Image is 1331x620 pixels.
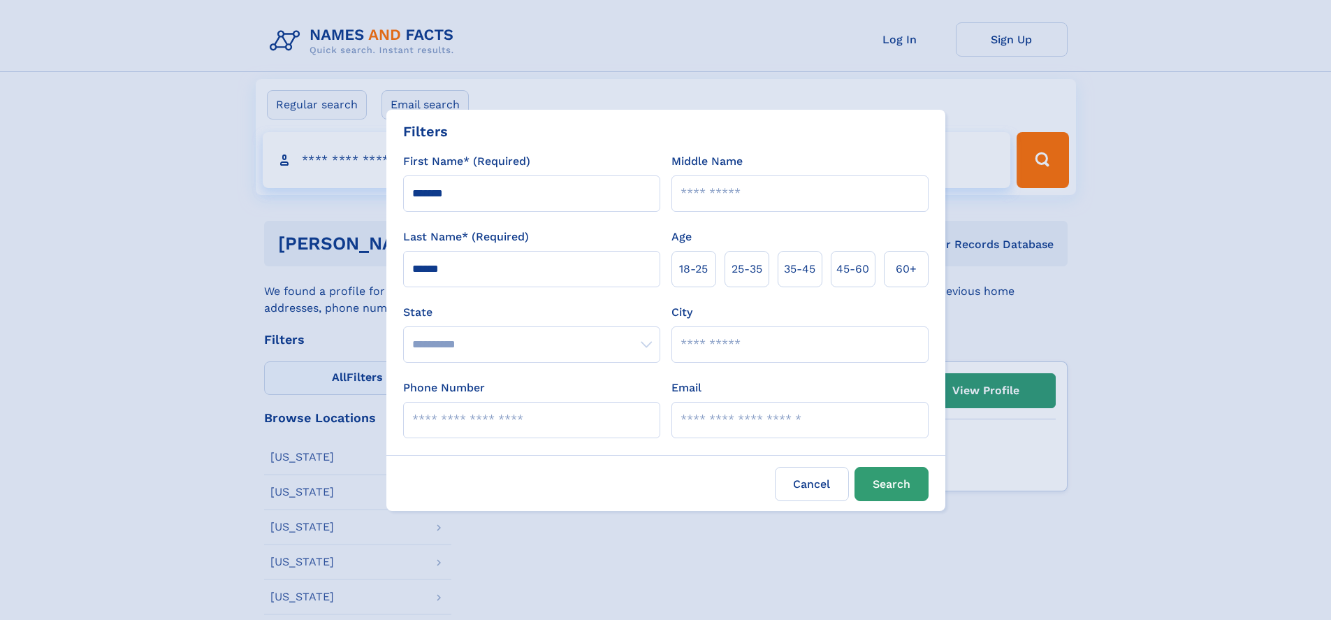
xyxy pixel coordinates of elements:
[836,261,869,277] span: 45‑60
[671,304,692,321] label: City
[671,229,692,245] label: Age
[671,153,743,170] label: Middle Name
[671,380,701,396] label: Email
[784,261,815,277] span: 35‑45
[403,121,448,142] div: Filters
[403,229,529,245] label: Last Name* (Required)
[679,261,708,277] span: 18‑25
[854,467,929,501] button: Search
[732,261,762,277] span: 25‑35
[775,467,849,501] label: Cancel
[403,380,485,396] label: Phone Number
[403,153,530,170] label: First Name* (Required)
[896,261,917,277] span: 60+
[403,304,660,321] label: State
